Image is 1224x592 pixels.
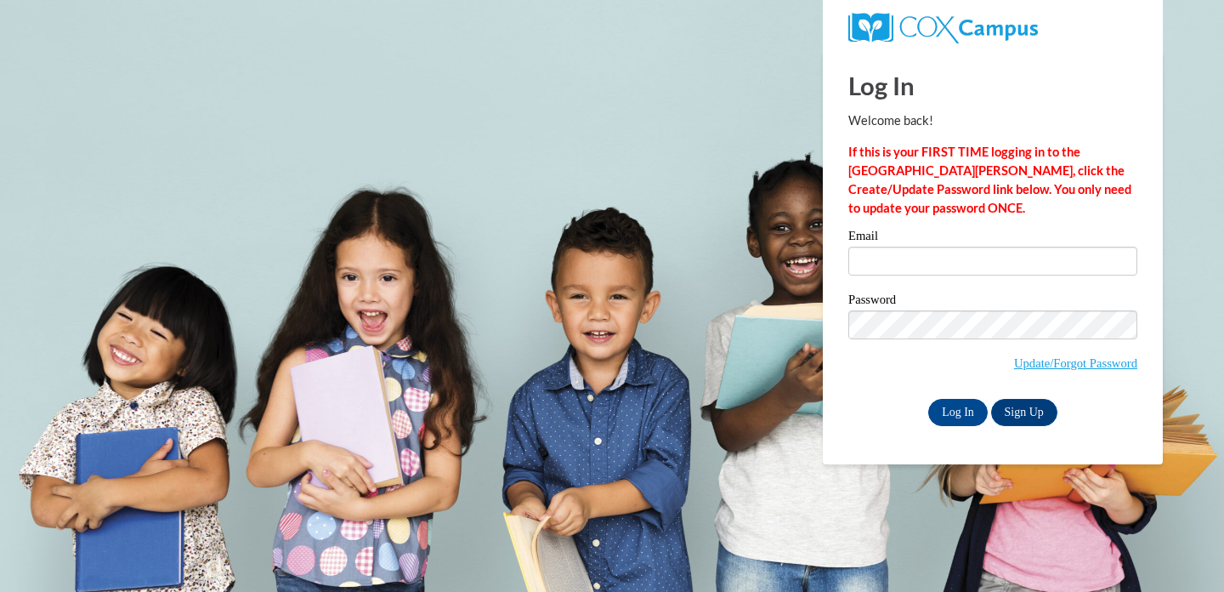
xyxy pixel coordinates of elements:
p: Welcome back! [848,111,1137,130]
a: Update/Forgot Password [1014,356,1137,370]
img: COX Campus [848,13,1038,43]
h1: Log In [848,68,1137,103]
input: Log In [928,399,988,426]
strong: If this is your FIRST TIME logging in to the [GEOGRAPHIC_DATA][PERSON_NAME], click the Create/Upd... [848,145,1131,215]
a: COX Campus [848,20,1038,34]
label: Password [848,293,1137,310]
a: Sign Up [991,399,1057,426]
label: Email [848,230,1137,247]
